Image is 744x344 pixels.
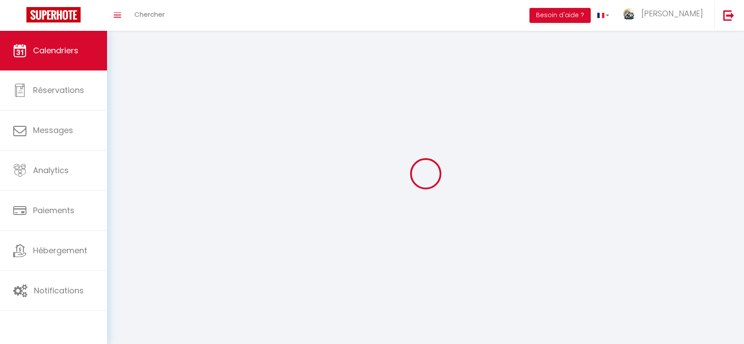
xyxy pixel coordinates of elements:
[34,285,84,296] span: Notifications
[723,10,734,21] img: logout
[33,125,73,136] span: Messages
[134,10,165,19] span: Chercher
[33,245,87,256] span: Hébergement
[622,8,636,20] img: ...
[33,45,78,56] span: Calendriers
[26,7,81,22] img: Super Booking
[33,205,74,216] span: Paiements
[641,8,703,19] span: [PERSON_NAME]
[33,85,84,96] span: Réservations
[33,165,69,176] span: Analytics
[529,8,591,23] button: Besoin d'aide ?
